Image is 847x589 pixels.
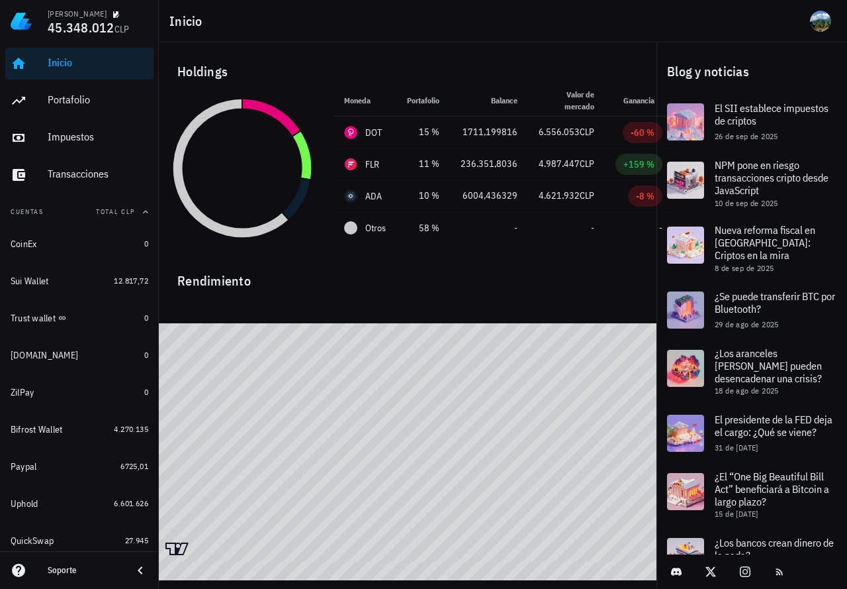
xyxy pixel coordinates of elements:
[11,498,38,509] div: Uphold
[715,101,828,127] span: El SII establece impuestos de criptos
[810,11,831,32] div: avatar
[656,339,847,404] a: ¿Los aranceles [PERSON_NAME] pueden desencadenar una crisis? 18 de ago de 2025
[715,509,758,519] span: 15 de [DATE]
[656,50,847,93] div: Blog y noticias
[48,131,148,143] div: Impuestos
[144,387,148,397] span: 0
[461,125,517,139] div: 1711,199816
[365,158,380,171] div: FLR
[144,350,148,360] span: 0
[636,189,654,203] div: -8 %
[5,451,154,482] a: Paypal 6725,01
[715,347,822,385] span: ¿Los aranceles [PERSON_NAME] pueden desencadenar una crisis?
[5,525,154,557] a: QuickSwap 27.945
[365,221,386,235] span: Otros
[5,122,154,154] a: Impuestos
[5,376,154,408] a: ZilPay 0
[11,313,56,324] div: Trust wallet
[114,498,148,508] span: 6.601.626
[365,126,382,139] div: DOT
[580,126,594,138] span: CLP
[365,189,382,203] div: ADA
[715,319,779,329] span: 29 de ago de 2025
[165,543,189,555] a: Charting by TradingView
[96,207,135,216] span: Total CLP
[5,302,154,334] a: Trust wallet 0
[715,131,778,141] span: 26 de sep de 2025
[114,424,148,434] span: 4.270.135
[11,387,34,398] div: ZilPay
[528,85,605,117] th: Valor de mercado
[656,93,847,151] a: El SII establece impuestos de criptos 26 de sep de 2025
[114,276,148,286] span: 12.817,72
[631,126,654,139] div: -60 %
[11,239,37,250] div: CoinEx
[715,413,832,439] span: El presidente de la FED deja el cargo: ¿Qué se viene?
[5,265,154,297] a: Sui Wallet 12.817,72
[11,535,54,547] div: QuickSwap
[623,95,662,105] span: Ganancia
[48,93,148,106] div: Portafolio
[407,157,439,171] div: 11 %
[715,470,829,508] span: ¿El “One Big Beautiful Bill Act” beneficiará a Bitcoin a largo plazo?
[169,11,208,32] h1: Inicio
[334,85,396,117] th: Moneda
[125,535,148,545] span: 27.945
[580,189,594,201] span: CLP
[715,158,828,197] span: NPM pone en riesgo transacciones cripto desde JavaScript
[407,221,439,235] div: 58 %
[396,85,450,117] th: Portafolio
[656,462,847,527] a: ¿El “One Big Beautiful Bill Act” beneficiará a Bitcoin a largo plazo? 15 de [DATE]
[656,216,847,281] a: Nueva reforma fiscal en [GEOGRAPHIC_DATA]: Criptos en la mira 8 de sep de 2025
[11,424,63,435] div: Bifrost Wallet
[656,404,847,462] a: El presidente de la FED deja el cargo: ¿Qué se viene? 31 de [DATE]
[5,228,154,260] a: CoinEx 0
[167,50,648,93] div: Holdings
[11,350,78,361] div: [DOMAIN_NAME]
[656,281,847,339] a: ¿Se puede transferir BTC por Bluetooth? 29 de ago de 2025
[623,158,654,171] div: +159 %
[114,23,130,35] span: CLP
[5,85,154,117] a: Portafolio
[715,198,778,208] span: 10 de sep de 2025
[514,222,517,234] span: -
[48,168,148,180] div: Transacciones
[539,158,580,170] span: 4.987.447
[11,461,37,472] div: Paypal
[715,223,815,262] span: Nueva reforma fiscal en [GEOGRAPHIC_DATA]: Criptos en la mira
[539,126,580,138] span: 6.556.053
[11,276,49,287] div: Sui Wallet
[580,158,594,170] span: CLP
[11,11,32,32] img: LedgiFi
[5,48,154,80] a: Inicio
[120,461,148,471] span: 6725,01
[715,536,834,562] span: ¿Los bancos crean dinero de la nada?
[344,189,357,203] div: ADA-icon
[656,527,847,586] a: ¿Los bancos crean dinero de la nada?
[591,222,594,234] span: -
[715,386,779,396] span: 18 de ago de 2025
[5,413,154,445] a: Bifrost Wallet 4.270.135
[5,488,154,519] a: Uphold 6.601.626
[144,239,148,248] span: 0
[344,126,357,139] div: DOT-icon
[5,339,154,371] a: [DOMAIN_NAME] 0
[48,9,107,19] div: [PERSON_NAME]
[167,260,648,292] div: Rendimiento
[461,189,517,203] div: 6004,436329
[407,189,439,203] div: 10 %
[539,189,580,201] span: 4.621.932
[48,565,122,576] div: Soporte
[48,56,148,69] div: Inicio
[48,19,114,36] span: 45.348.012
[715,290,835,315] span: ¿Se puede transferir BTC por Bluetooth?
[450,85,528,117] th: Balance
[407,125,439,139] div: 15 %
[144,313,148,323] span: 0
[5,196,154,228] button: CuentasTotal CLP
[344,158,357,171] div: FLR-icon
[656,151,847,216] a: NPM pone en riesgo transacciones cripto desde JavaScript 10 de sep de 2025
[715,443,758,453] span: 31 de [DATE]
[461,157,517,171] div: 236.351,8036
[715,263,774,273] span: 8 de sep de 2025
